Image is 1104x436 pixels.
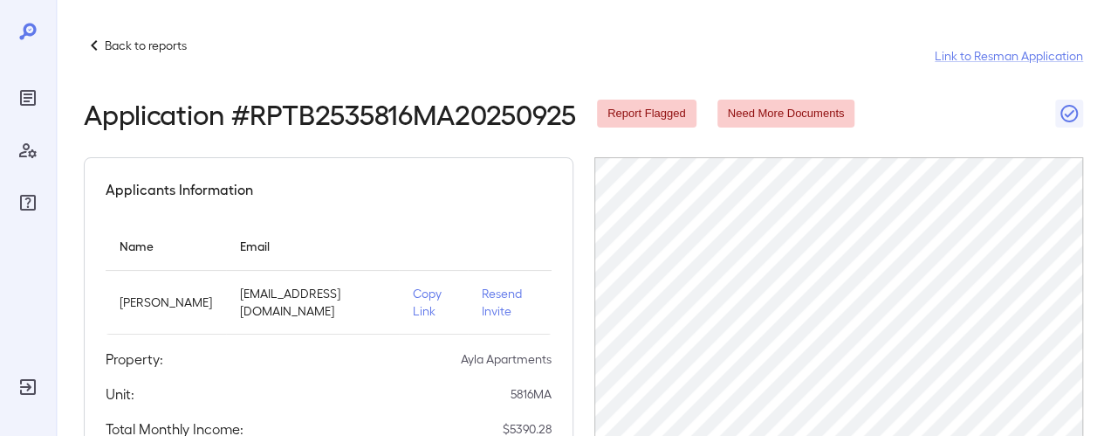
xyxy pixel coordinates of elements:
[226,221,399,271] th: Email
[106,221,552,335] table: simple table
[14,136,42,164] div: Manage Users
[935,47,1083,65] a: Link to Resman Application
[240,285,385,320] p: [EMAIL_ADDRESS][DOMAIN_NAME]
[413,285,454,320] p: Copy Link
[482,285,538,320] p: Resend Invite
[1055,100,1083,128] button: Close Report
[461,350,552,368] p: Ayla Apartments
[597,106,696,122] span: Report Flagged
[106,221,226,271] th: Name
[84,98,576,129] h2: Application # RPTB2535816MA20250925
[106,349,163,370] h5: Property:
[14,84,42,112] div: Reports
[120,294,212,311] p: [PERSON_NAME]
[14,189,42,217] div: FAQ
[717,106,855,122] span: Need More Documents
[511,385,552,403] p: 5816MA
[106,384,134,405] h5: Unit:
[105,37,187,54] p: Back to reports
[106,179,253,200] h5: Applicants Information
[14,373,42,401] div: Log Out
